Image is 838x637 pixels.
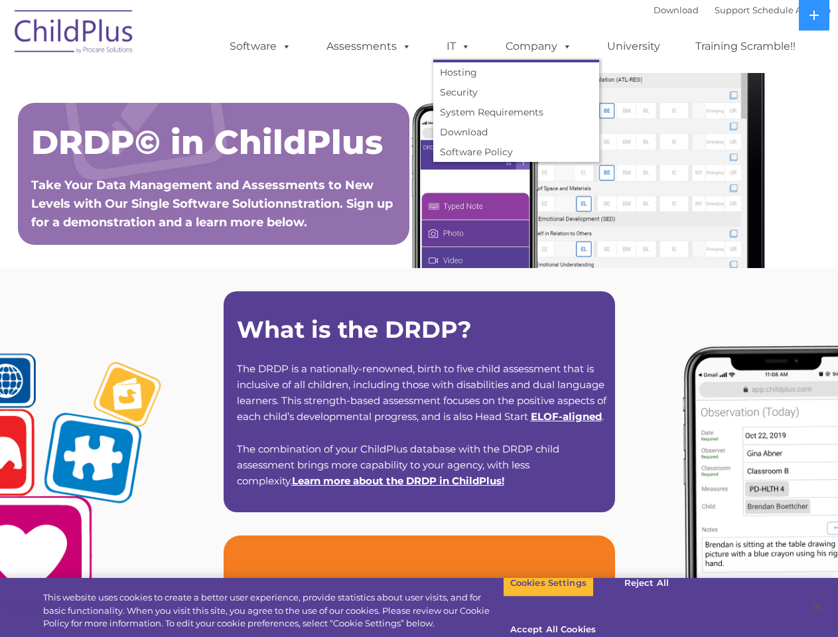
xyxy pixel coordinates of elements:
a: Training Scramble!! [682,33,809,60]
a: Download [654,5,699,15]
a: Schedule A Demo [752,5,831,15]
a: System Requirements [433,102,599,122]
a: Software [216,33,305,60]
a: Security [433,82,599,102]
a: Download [433,122,599,142]
span: The DRDP is a nationally-renowned, birth to five child assessment that is inclusive of all childr... [237,362,606,423]
span: The combination of your ChildPlus database with the DRDP child assessment brings more capability ... [237,443,559,487]
strong: What is the DRDP? [237,315,472,344]
button: Close [802,592,831,621]
a: Software Policy [433,142,599,162]
span: Take Your Data Management and Assessments to New Levels with Our Single Software Solutionnstratio... [31,178,393,230]
a: Hosting [433,62,599,82]
div: This website uses cookies to create a better user experience, provide statistics about user visit... [43,591,503,630]
span: DRDP© in ChildPlus [31,122,383,163]
font: | [654,5,831,15]
span: ! [292,474,504,487]
a: IT [433,33,484,60]
button: Cookies Settings [503,569,594,597]
a: ELOF-aligned [531,410,602,423]
img: ChildPlus by Procare Solutions [8,1,141,67]
a: Assessments [313,33,425,60]
a: University [594,33,673,60]
a: Support [715,5,750,15]
button: Reject All [605,569,688,597]
a: Company [492,33,585,60]
a: Learn more about the DRDP in ChildPlus [292,474,502,487]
